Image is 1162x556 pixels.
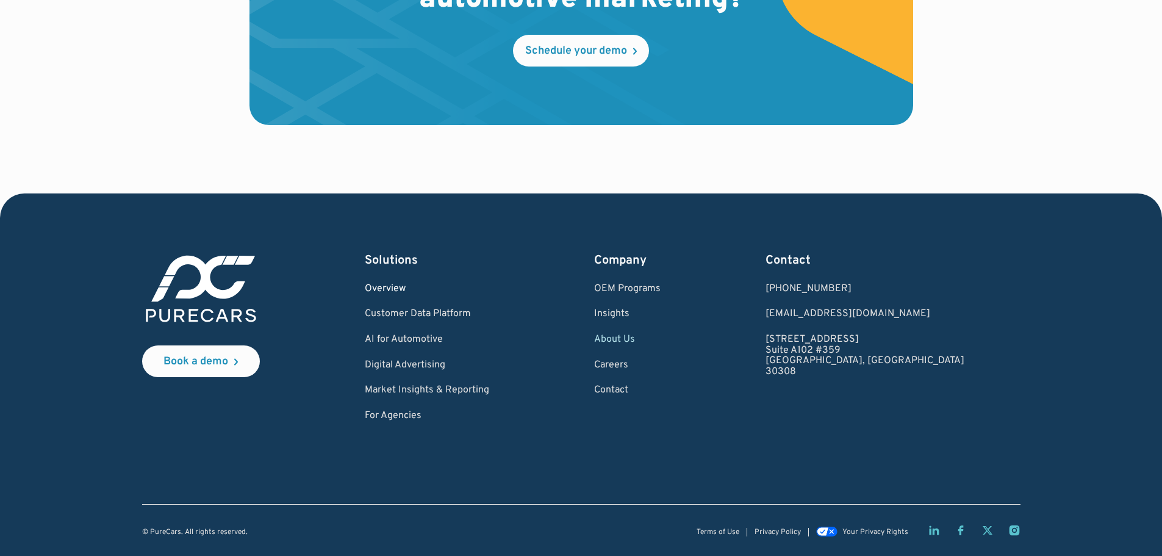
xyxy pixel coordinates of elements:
[594,360,661,371] a: Careers
[766,284,964,295] div: [PHONE_NUMBER]
[142,345,260,377] a: Book a demo
[365,309,489,320] a: Customer Data Platform
[928,524,940,536] a: LinkedIn page
[766,252,964,269] div: Contact
[365,360,489,371] a: Digital Advertising
[525,46,627,57] div: Schedule your demo
[365,284,489,295] a: Overview
[842,529,908,536] div: Your Privacy Rights
[513,35,649,67] a: Schedule your demo
[594,334,661,345] a: About Us
[766,334,964,377] a: [STREET_ADDRESS]Suite A102 #359[GEOGRAPHIC_DATA], [GEOGRAPHIC_DATA]30308
[1008,524,1020,536] a: Instagram page
[365,411,489,422] a: For Agencies
[594,252,661,269] div: Company
[365,334,489,345] a: AI for Automotive
[594,309,661,320] a: Insights
[981,524,994,536] a: Twitter X page
[142,252,260,326] img: purecars logo
[365,385,489,396] a: Market Insights & Reporting
[816,528,908,536] a: Your Privacy Rights
[163,356,228,367] div: Book a demo
[697,529,739,536] a: Terms of Use
[142,529,248,536] div: © PureCars. All rights reserved.
[955,524,967,536] a: Facebook page
[755,529,801,536] a: Privacy Policy
[365,252,489,269] div: Solutions
[766,309,964,320] a: Email us
[594,385,661,396] a: Contact
[594,284,661,295] a: OEM Programs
